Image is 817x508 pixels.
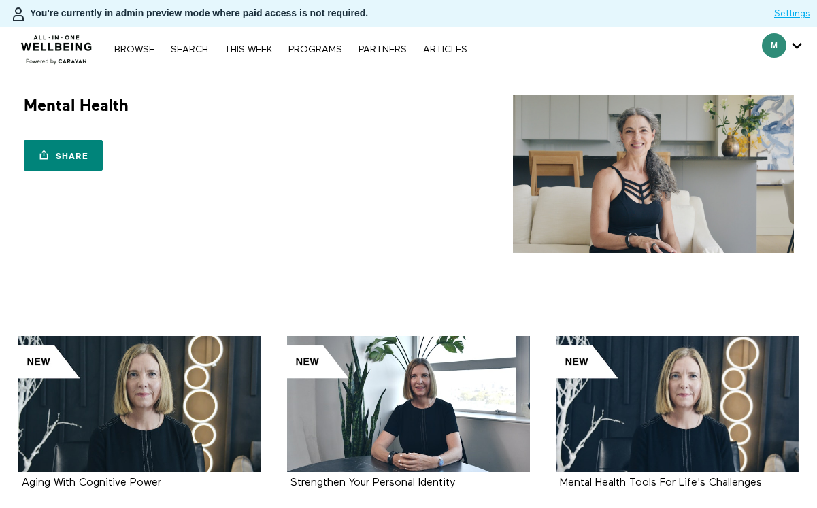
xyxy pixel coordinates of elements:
img: CARAVAN [16,25,98,66]
a: Search [164,45,215,54]
a: Settings [774,7,810,20]
a: Strengthen Your Personal Identity [287,336,529,472]
img: Mental Health [513,95,793,253]
a: Aging With Cognitive Power [22,477,161,488]
strong: Strengthen Your Personal Identity [290,477,456,488]
strong: Aging With Cognitive Power [22,477,161,488]
a: THIS WEEK [218,45,279,54]
div: Secondary [752,27,812,71]
a: Strengthen Your Personal Identity [290,477,456,488]
a: Browse [107,45,161,54]
a: PROGRAMS [282,45,349,54]
a: Mental Health Tools For Life's Challenges [560,477,762,488]
h1: Mental Health [24,95,129,116]
strong: Mental Health Tools For Life's Challenges [560,477,762,488]
a: ARTICLES [416,45,474,54]
img: person-bdfc0eaa9744423c596e6e1c01710c89950b1dff7c83b5d61d716cfd8139584f.svg [10,6,27,22]
a: PARTNERS [352,45,414,54]
a: Share [24,140,103,171]
nav: Primary [107,42,473,56]
a: Mental Health Tools For Life's Challenges [556,336,799,472]
a: Aging With Cognitive Power [18,336,261,472]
